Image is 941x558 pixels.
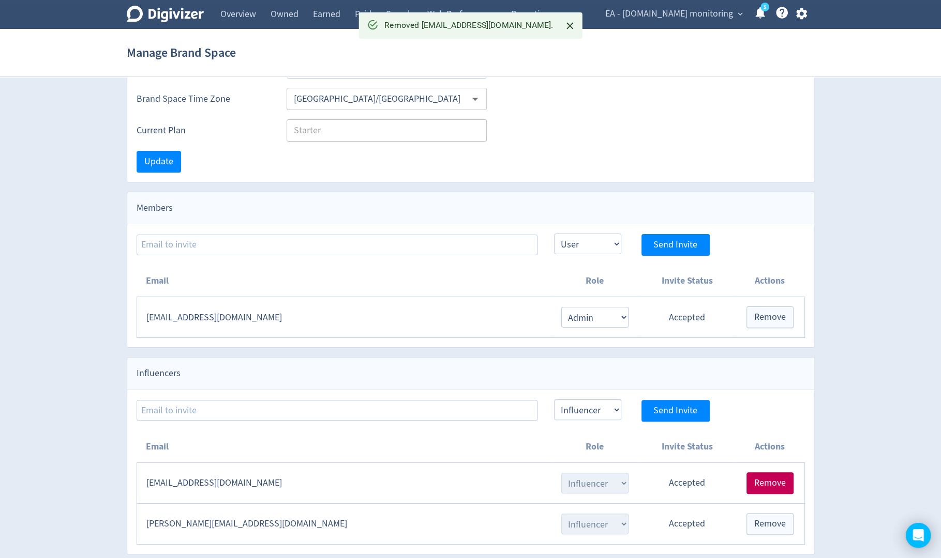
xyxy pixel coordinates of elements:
a: 5 [760,3,769,11]
span: Remove [754,519,786,529]
td: [EMAIL_ADDRESS][DOMAIN_NAME] [137,462,550,503]
th: Actions [736,265,804,297]
button: Remove [746,513,794,535]
span: Remove [754,478,786,488]
button: Send Invite [641,400,710,422]
h1: Manage Brand Space [127,36,236,69]
th: Email [137,265,550,297]
span: Remove [754,313,786,322]
div: Influencers [127,358,814,390]
label: Current Plan [137,124,270,137]
td: Accepted [639,297,736,338]
span: EA - [DOMAIN_NAME] monitoring [605,6,733,22]
div: Members [127,192,814,224]
span: Send Invite [653,240,697,250]
th: Invite Status [639,431,736,463]
button: Open [467,91,483,107]
button: Remove [746,306,794,328]
th: Actions [736,431,804,463]
input: Email to invite [137,400,537,421]
input: Email to invite [137,235,537,255]
td: [PERSON_NAME][EMAIL_ADDRESS][DOMAIN_NAME] [137,503,550,544]
td: Accepted [639,503,736,544]
th: Invite Status [639,265,736,297]
td: Accepted [639,462,736,503]
button: Close [561,18,578,35]
th: Role [550,265,638,297]
input: Select Timezone [290,91,467,107]
span: expand_more [736,9,745,19]
span: Send Invite [653,406,697,415]
label: Brand Space Time Zone [137,92,270,105]
button: EA - [DOMAIN_NAME] monitoring [602,6,745,22]
button: Send Invite [641,234,710,256]
td: [EMAIL_ADDRESS][DOMAIN_NAME] [137,297,550,338]
span: Update [144,157,173,166]
button: Update [137,151,181,173]
div: Open Intercom Messenger [906,523,931,548]
th: Email [137,431,550,463]
text: 5 [763,4,766,11]
th: Role [550,431,638,463]
button: Remove [746,472,794,494]
div: Removed [EMAIL_ADDRESS][DOMAIN_NAME]. [384,16,553,36]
